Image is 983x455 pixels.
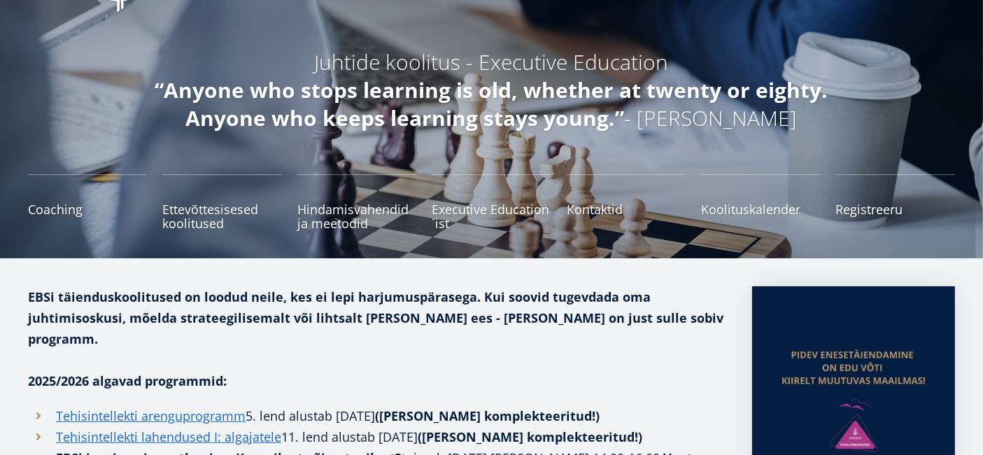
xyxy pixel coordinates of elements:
[121,48,863,76] h5: Juhtide koolitus - Executive Education
[836,174,955,230] a: Registreeru
[418,428,642,445] strong: ([PERSON_NAME] komplekteeritud!)
[28,405,724,426] li: 5. lend alustab [DATE]
[56,426,281,447] a: Tehisintellekti lahendused I: algajatele
[567,174,686,230] a: Kontaktid
[28,174,147,230] a: Coaching
[836,202,955,216] span: Registreeru
[28,426,724,447] li: 11. lend alustab [DATE]
[701,174,820,230] a: Koolituskalender
[432,174,551,230] a: Executive Education´ist
[297,174,416,230] a: Hindamisvahendid ja meetodid
[567,202,686,216] span: Kontaktid
[162,174,281,230] a: Ettevõttesisesed koolitused
[28,202,147,216] span: Coaching
[28,372,227,389] strong: 2025/2026 algavad programmid:
[121,76,863,132] h5: - [PERSON_NAME]
[28,288,723,347] strong: EBSi täienduskoolitused on loodud neile, kes ei lepi harjumuspärasega. Kui soovid tugevdada oma j...
[701,202,820,216] span: Koolituskalender
[375,407,600,424] strong: ([PERSON_NAME] komplekteeritud!)
[297,202,416,230] span: Hindamisvahendid ja meetodid
[155,76,828,132] em: “Anyone who stops learning is old, whether at twenty or eighty. Anyone who keeps learning stays y...
[162,202,281,230] span: Ettevõttesisesed koolitused
[432,202,551,230] span: Executive Education´ist
[56,405,246,426] a: Tehisintellekti arenguprogramm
